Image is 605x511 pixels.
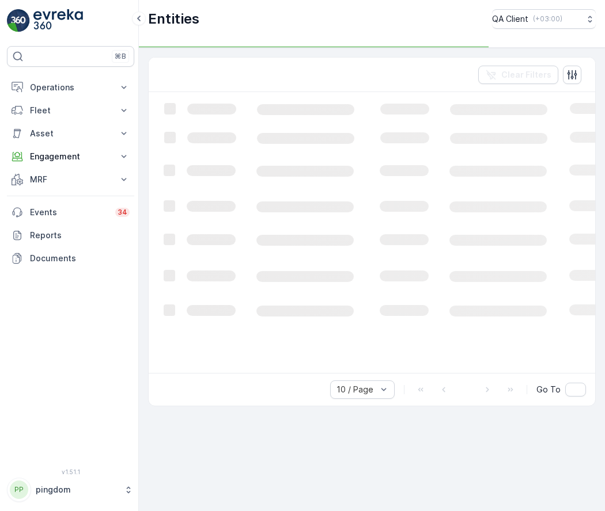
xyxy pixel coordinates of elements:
[7,99,134,122] button: Fleet
[30,253,130,264] p: Documents
[30,82,111,93] p: Operations
[30,151,111,162] p: Engagement
[30,207,108,218] p: Events
[10,481,28,499] div: PP
[492,13,528,25] p: QA Client
[30,128,111,139] p: Asset
[7,168,134,191] button: MRF
[492,9,596,29] button: QA Client(+03:00)
[536,384,561,395] span: Go To
[7,468,134,475] span: v 1.51.1
[30,174,111,185] p: MRF
[7,224,134,247] a: Reports
[7,145,134,168] button: Engagement
[7,247,134,270] a: Documents
[148,10,199,28] p: Entities
[7,9,30,32] img: logo
[7,122,134,145] button: Asset
[30,230,130,241] p: Reports
[533,14,562,24] p: ( +03:00 )
[7,478,134,502] button: PPpingdom
[36,484,118,495] p: pingdom
[115,52,126,61] p: ⌘B
[7,201,134,224] a: Events34
[7,76,134,99] button: Operations
[118,208,127,217] p: 34
[30,105,111,116] p: Fleet
[33,9,83,32] img: logo_light-DOdMpM7g.png
[501,69,551,81] p: Clear Filters
[478,66,558,84] button: Clear Filters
